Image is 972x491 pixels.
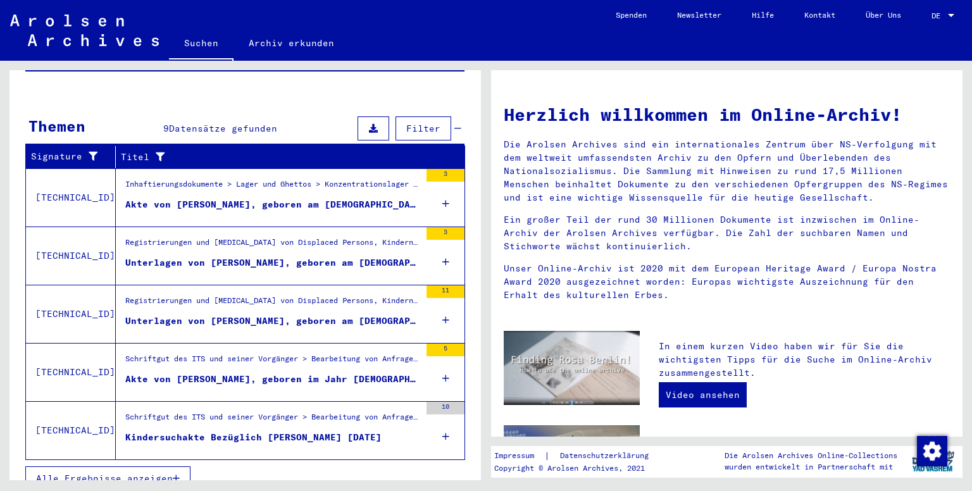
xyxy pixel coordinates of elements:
span: Alle Ergebnisse anzeigen [36,473,173,484]
a: Video ansehen [659,382,747,407]
div: | [494,449,664,463]
p: wurden entwickelt in Partnerschaft mit [725,461,897,473]
td: [TECHNICAL_ID] [26,285,116,343]
div: 5 [427,344,464,356]
div: Unterlagen von [PERSON_NAME], geboren am [DEMOGRAPHIC_DATA], geboren in [GEOGRAPHIC_DATA] und von... [125,256,420,270]
div: Titel [121,151,433,164]
div: Kindersuchakte Bezüglich [PERSON_NAME] [DATE] [125,431,382,444]
div: Zustimmung ändern [916,435,947,466]
img: yv_logo.png [909,445,957,477]
div: Akte von [PERSON_NAME], geboren am [DEMOGRAPHIC_DATA], geboren in [GEOGRAPHIC_DATA] [125,198,420,211]
p: Ein großer Teil der rund 30 Millionen Dokumente ist inzwischen im Online-Archiv der Arolsen Archi... [504,213,950,253]
a: Archiv erkunden [234,28,349,58]
div: Schriftgut des ITS und seiner Vorgänger > Bearbeitung von Anfragen > Fallbezogene [MEDICAL_DATA] ... [125,411,420,429]
img: video.jpg [504,331,640,405]
div: Titel [121,147,449,167]
div: Inhaftierungsdokumente > Lager und Ghettos > Konzentrationslager Mittelbau ([GEOGRAPHIC_DATA]) > ... [125,178,420,196]
p: Die Arolsen Archives sind ein internationales Zentrum über NS-Verfolgung mit dem weltweit umfasse... [504,138,950,204]
span: DE [931,11,945,20]
div: Signature [31,147,115,167]
div: Schriftgut des ITS und seiner Vorgänger > Bearbeitung von Anfragen > Suchvorgänge > Suchanfragen ... [125,353,420,371]
div: Unterlagen von [PERSON_NAME], geboren am [DEMOGRAPHIC_DATA], geboren in [GEOGRAPHIC_DATA] und von... [125,314,420,328]
div: Registrierungen und [MEDICAL_DATA] von Displaced Persons, Kindern und Vermissten > Unterstützungs... [125,237,420,254]
p: Unser Online-Archiv ist 2020 mit dem European Heritage Award / Europa Nostra Award 2020 ausgezeic... [504,262,950,302]
div: Registrierungen und [MEDICAL_DATA] von Displaced Persons, Kindern und Vermissten > Unterstützungs... [125,295,420,313]
div: Akte von [PERSON_NAME], geboren im Jahr [DEMOGRAPHIC_DATA] [125,373,420,386]
a: Suchen [169,28,234,61]
div: Signature [31,150,99,163]
button: Filter [396,116,451,140]
div: 10 [427,402,464,414]
p: Copyright © Arolsen Archives, 2021 [494,463,664,474]
h1: Herzlich willkommen im Online-Archiv! [504,101,950,128]
a: Datenschutzerklärung [550,449,664,463]
p: In einem kurzen Video haben wir für Sie die wichtigsten Tipps für die Suche im Online-Archiv zusa... [659,340,950,380]
button: Alle Ergebnisse anzeigen [25,466,190,490]
span: Filter [406,123,440,134]
td: [TECHNICAL_ID] [26,401,116,459]
p: Die Arolsen Archives Online-Collections [725,450,897,461]
a: Impressum [494,449,544,463]
img: Arolsen_neg.svg [10,15,159,46]
img: Zustimmung ändern [917,436,947,466]
td: [TECHNICAL_ID] [26,343,116,401]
